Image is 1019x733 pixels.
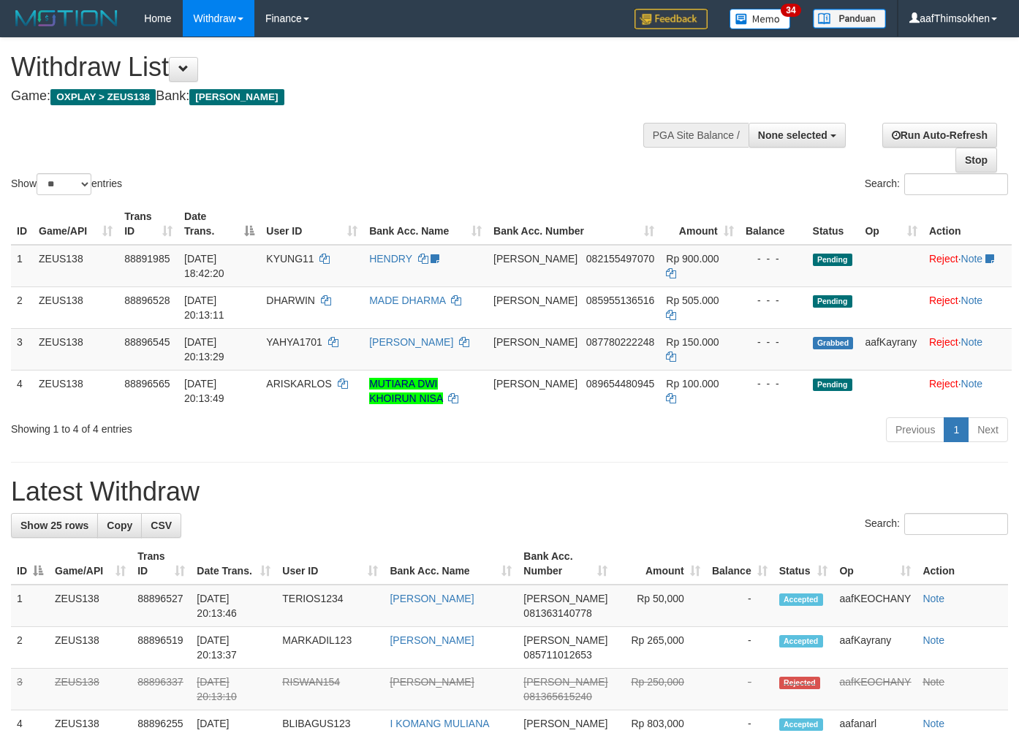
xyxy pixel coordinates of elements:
td: ZEUS138 [33,370,118,411]
span: 88891985 [124,253,170,265]
td: ZEUS138 [33,286,118,328]
img: MOTION_logo.png [11,7,122,29]
span: [PERSON_NAME] [493,295,577,306]
a: Reject [929,295,958,306]
td: - [706,585,773,627]
img: Feedback.jpg [634,9,708,29]
span: 88896565 [124,378,170,390]
a: Previous [886,417,944,442]
span: [PERSON_NAME] [523,676,607,688]
td: · [923,286,1012,328]
td: · [923,328,1012,370]
td: 88896527 [132,585,191,627]
span: KYUNG11 [266,253,314,265]
a: MUTIARA DWI KHOIRUN NISA [369,378,442,404]
h1: Latest Withdraw [11,477,1008,506]
th: User ID: activate to sort column ascending [260,203,363,245]
td: aafKEOCHANY [833,585,917,627]
button: None selected [749,123,846,148]
span: DHARWIN [266,295,315,306]
a: Note [961,253,983,265]
span: 88896545 [124,336,170,348]
td: ZEUS138 [49,585,132,627]
th: Action [917,543,1008,585]
span: Rejected [779,677,820,689]
td: - [706,627,773,669]
th: Bank Acc. Name: activate to sort column ascending [363,203,488,245]
a: Next [968,417,1008,442]
span: [PERSON_NAME] [523,593,607,604]
span: YAHYA1701 [266,336,322,348]
span: Copy 089654480945 to clipboard [586,378,654,390]
span: Accepted [779,635,823,647]
td: 88896337 [132,669,191,710]
td: 2 [11,627,49,669]
span: OXPLAY > ZEUS138 [50,89,156,105]
h4: Game: Bank: [11,89,664,104]
a: Reject [929,253,958,265]
td: 1 [11,585,49,627]
th: Game/API: activate to sort column ascending [49,543,132,585]
a: [PERSON_NAME] [390,676,474,688]
a: MADE DHARMA [369,295,445,306]
td: · [923,370,1012,411]
label: Show entries [11,173,122,195]
span: Rp 150.000 [666,336,719,348]
td: ZEUS138 [49,669,132,710]
td: RISWAN154 [276,669,384,710]
th: Game/API: activate to sort column ascending [33,203,118,245]
span: [DATE] 20:13:49 [184,378,224,404]
th: Trans ID: activate to sort column ascending [132,543,191,585]
th: Bank Acc. Number: activate to sort column ascending [488,203,660,245]
td: TERIOS1234 [276,585,384,627]
div: - - - [746,293,801,308]
td: 88896519 [132,627,191,669]
td: [DATE] 20:13:10 [191,669,276,710]
td: Rp 250,000 [613,669,705,710]
span: Show 25 rows [20,520,88,531]
td: 4 [11,370,33,411]
th: Trans ID: activate to sort column ascending [118,203,178,245]
span: Copy 081365615240 to clipboard [523,691,591,702]
div: - - - [746,251,801,266]
td: [DATE] 20:13:37 [191,627,276,669]
select: Showentries [37,173,91,195]
div: - - - [746,335,801,349]
span: Rp 505.000 [666,295,719,306]
span: Rp 900.000 [666,253,719,265]
span: 34 [781,4,800,17]
span: [DATE] 20:13:11 [184,295,224,321]
a: I KOMANG MULIANA [390,718,489,729]
a: Copy [97,513,142,538]
td: Rp 50,000 [613,585,705,627]
td: 3 [11,669,49,710]
th: Date Trans.: activate to sort column ascending [191,543,276,585]
span: Copy 081363140778 to clipboard [523,607,591,619]
img: panduan.png [813,9,886,29]
span: [PERSON_NAME] [523,634,607,646]
span: Copy 085711012653 to clipboard [523,649,591,661]
td: aafKayrany [859,328,923,370]
span: CSV [151,520,172,531]
td: [DATE] 20:13:46 [191,585,276,627]
a: [PERSON_NAME] [390,593,474,604]
a: CSV [141,513,181,538]
span: [PERSON_NAME] [523,718,607,729]
input: Search: [904,513,1008,535]
span: Pending [813,295,852,308]
span: Accepted [779,718,823,731]
td: ZEUS138 [33,245,118,287]
th: Bank Acc. Name: activate to sort column ascending [384,543,518,585]
th: Balance [740,203,807,245]
a: Note [961,378,983,390]
th: Action [923,203,1012,245]
img: Button%20Memo.svg [730,9,791,29]
td: ZEUS138 [33,328,118,370]
span: [PERSON_NAME] [493,253,577,265]
span: Pending [813,379,852,391]
span: ARISKARLOS [266,378,331,390]
a: Run Auto-Refresh [882,123,997,148]
span: [PERSON_NAME] [493,378,577,390]
span: Grabbed [813,337,854,349]
td: MARKADIL123 [276,627,384,669]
